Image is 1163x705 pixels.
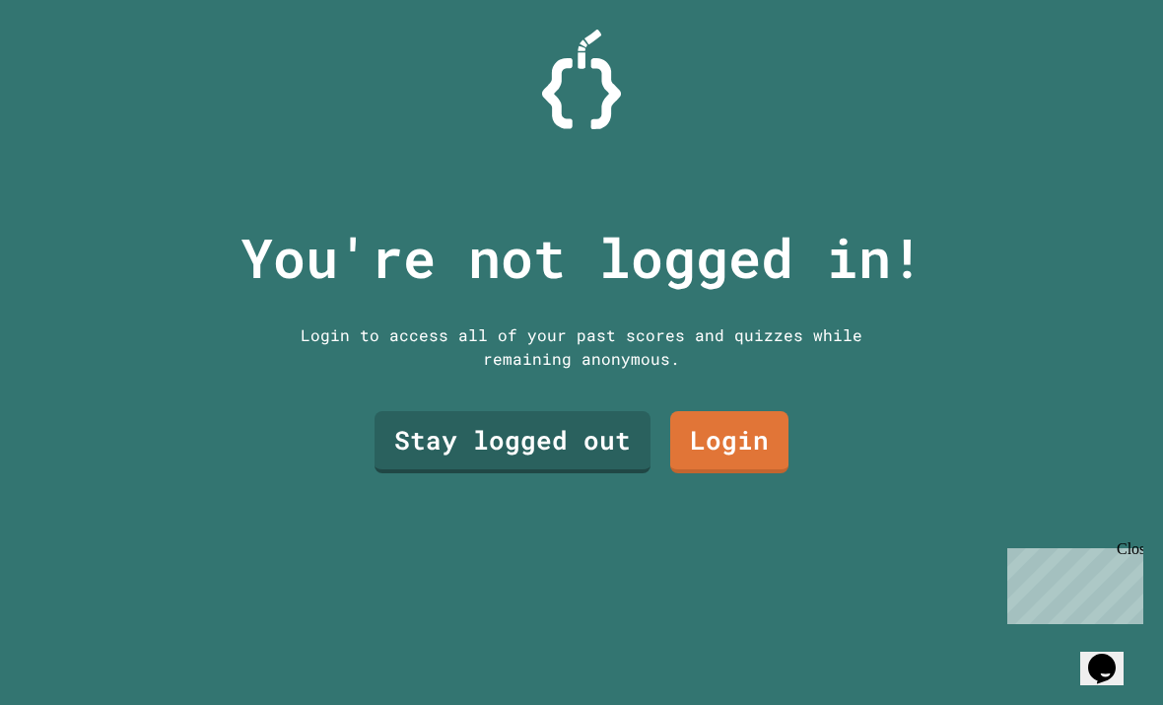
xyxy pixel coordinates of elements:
[542,30,621,129] img: Logo.svg
[375,411,650,473] a: Stay logged out
[1080,626,1143,685] iframe: chat widget
[670,411,788,473] a: Login
[8,8,136,125] div: Chat with us now!Close
[286,323,877,371] div: Login to access all of your past scores and quizzes while remaining anonymous.
[999,540,1143,624] iframe: chat widget
[240,217,924,299] p: You're not logged in!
